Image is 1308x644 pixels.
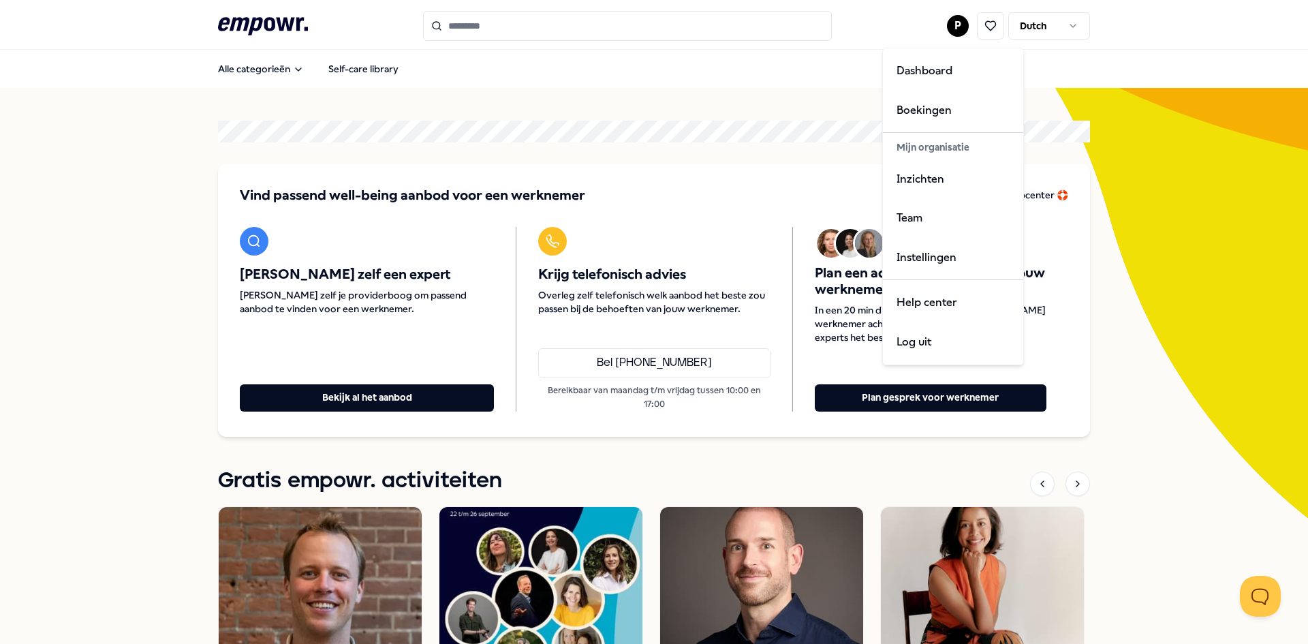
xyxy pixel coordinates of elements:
[886,238,1021,277] a: Instellingen
[886,136,1021,159] div: Mijn organisatie
[886,283,1021,322] a: Help center
[886,322,1021,362] div: Log uit
[886,159,1021,199] a: Inzichten
[886,91,1021,130] a: Boekingen
[886,198,1021,238] a: Team
[882,48,1024,365] div: P
[886,51,1021,91] a: Dashboard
